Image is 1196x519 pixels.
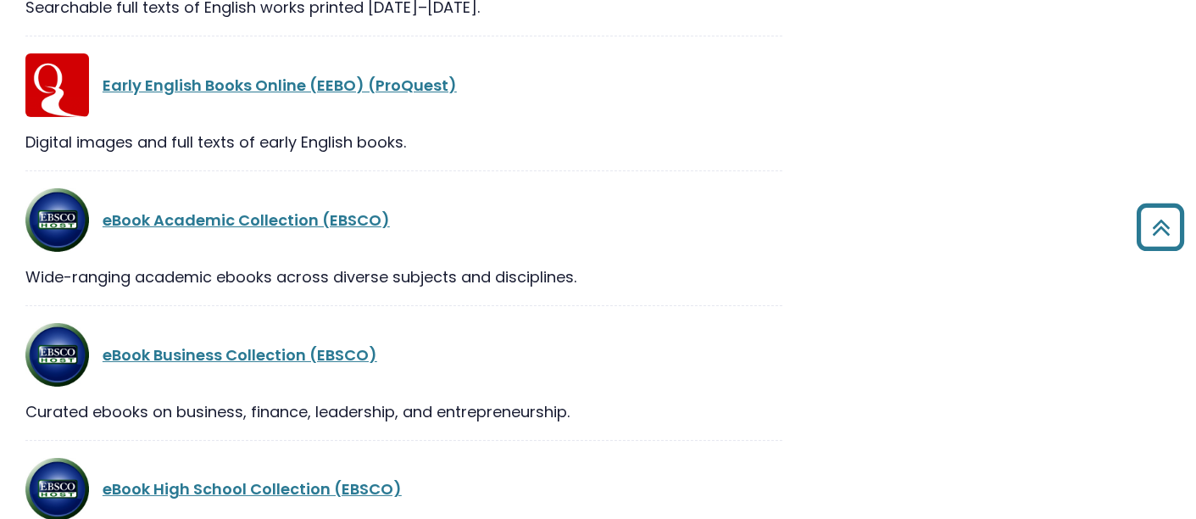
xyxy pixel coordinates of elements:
[103,344,377,366] a: eBook Business Collection (EBSCO)
[25,131,782,153] div: Digital images and full texts of early English books.
[25,265,782,288] div: Wide-ranging academic ebooks across diverse subjects and disciplines.
[103,478,402,499] a: eBook High School Collection (EBSCO)
[103,75,457,96] a: Early English Books Online (EEBO) (ProQuest)
[103,209,390,231] a: eBook Academic Collection (EBSCO)
[1131,211,1192,243] a: Back to Top
[25,400,782,423] div: Curated ebooks on business, finance, leadership, and entrepreneurship.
